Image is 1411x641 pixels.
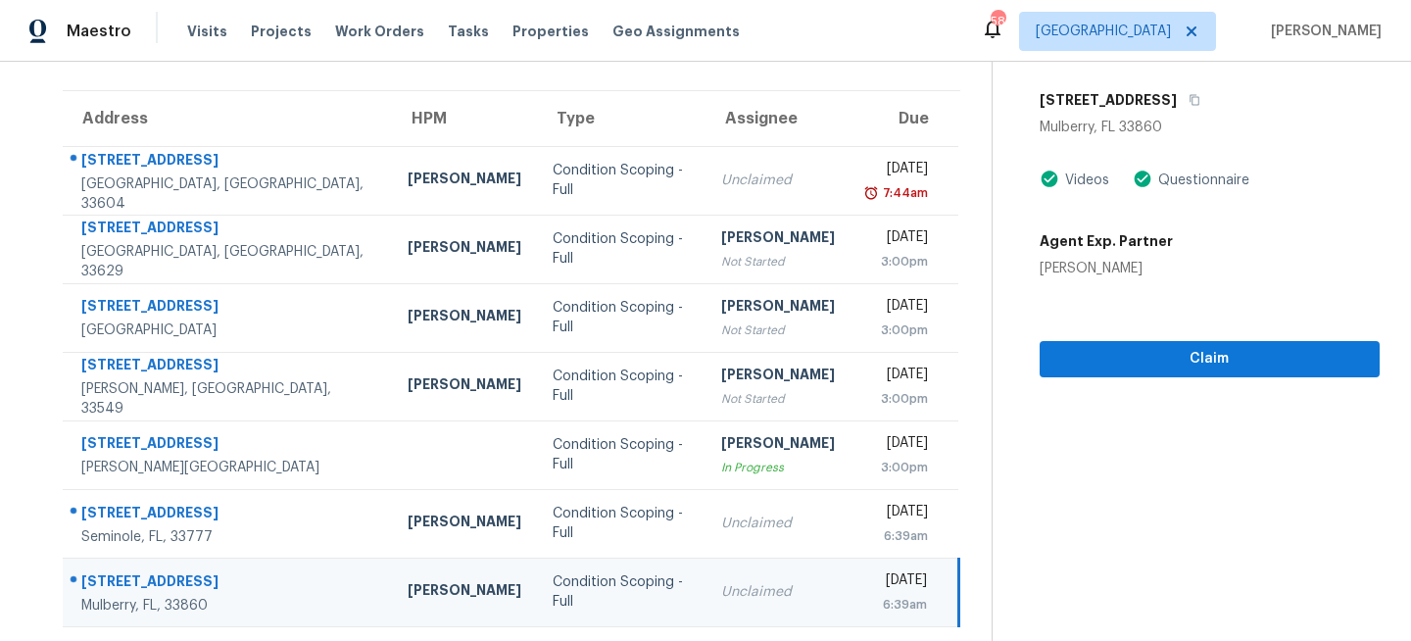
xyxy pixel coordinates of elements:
[1263,22,1382,41] span: [PERSON_NAME]
[251,22,312,41] span: Projects
[1152,171,1249,190] div: Questionnaire
[553,435,691,474] div: Condition Scoping - Full
[1036,22,1171,41] span: [GEOGRAPHIC_DATA]
[721,433,835,458] div: [PERSON_NAME]
[408,512,521,536] div: [PERSON_NAME]
[866,320,928,340] div: 3:00pm
[866,252,928,271] div: 3:00pm
[863,183,879,203] img: Overdue Alarm Icon
[81,242,376,281] div: [GEOGRAPHIC_DATA], [GEOGRAPHIC_DATA], 33629
[553,504,691,543] div: Condition Scoping - Full
[991,12,1004,31] div: 58
[408,237,521,262] div: [PERSON_NAME]
[866,365,928,389] div: [DATE]
[721,582,835,602] div: Unclaimed
[866,570,927,595] div: [DATE]
[866,159,928,183] div: [DATE]
[335,22,424,41] span: Work Orders
[879,183,928,203] div: 7:44am
[67,22,131,41] span: Maestro
[81,571,376,596] div: [STREET_ADDRESS]
[721,458,835,477] div: In Progress
[1040,90,1177,110] h5: [STREET_ADDRESS]
[612,22,740,41] span: Geo Assignments
[1040,169,1059,189] img: Artifact Present Icon
[187,22,227,41] span: Visits
[721,365,835,389] div: [PERSON_NAME]
[81,174,376,214] div: [GEOGRAPHIC_DATA], [GEOGRAPHIC_DATA], 33604
[721,227,835,252] div: [PERSON_NAME]
[866,502,928,526] div: [DATE]
[81,596,376,616] div: Mulberry, FL, 33860
[721,389,835,409] div: Not Started
[408,169,521,193] div: [PERSON_NAME]
[866,433,928,458] div: [DATE]
[1133,169,1152,189] img: Artifact Present Icon
[553,572,691,612] div: Condition Scoping - Full
[1040,231,1173,251] h5: Agent Exp. Partner
[81,527,376,547] div: Seminole, FL, 33777
[705,91,851,146] th: Assignee
[553,161,691,200] div: Condition Scoping - Full
[81,296,376,320] div: [STREET_ADDRESS]
[1059,171,1109,190] div: Videos
[81,503,376,527] div: [STREET_ADDRESS]
[1040,118,1380,137] div: Mulberry, FL 33860
[866,227,928,252] div: [DATE]
[448,25,489,38] span: Tasks
[408,374,521,399] div: [PERSON_NAME]
[721,252,835,271] div: Not Started
[81,218,376,242] div: [STREET_ADDRESS]
[721,296,835,320] div: [PERSON_NAME]
[553,298,691,337] div: Condition Scoping - Full
[512,22,589,41] span: Properties
[81,355,376,379] div: [STREET_ADDRESS]
[408,580,521,605] div: [PERSON_NAME]
[392,91,537,146] th: HPM
[553,229,691,269] div: Condition Scoping - Full
[81,320,376,340] div: [GEOGRAPHIC_DATA]
[1055,347,1364,371] span: Claim
[81,433,376,458] div: [STREET_ADDRESS]
[81,458,376,477] div: [PERSON_NAME][GEOGRAPHIC_DATA]
[1040,259,1173,278] div: [PERSON_NAME]
[866,526,928,546] div: 6:39am
[63,91,392,146] th: Address
[408,306,521,330] div: [PERSON_NAME]
[553,367,691,406] div: Condition Scoping - Full
[721,514,835,533] div: Unclaimed
[721,320,835,340] div: Not Started
[537,91,706,146] th: Type
[866,595,927,615] div: 6:39am
[851,91,958,146] th: Due
[721,171,835,190] div: Unclaimed
[81,150,376,174] div: [STREET_ADDRESS]
[1040,341,1380,377] button: Claim
[866,458,928,477] div: 3:00pm
[81,379,376,419] div: [PERSON_NAME], [GEOGRAPHIC_DATA], 33549
[866,389,928,409] div: 3:00pm
[866,296,928,320] div: [DATE]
